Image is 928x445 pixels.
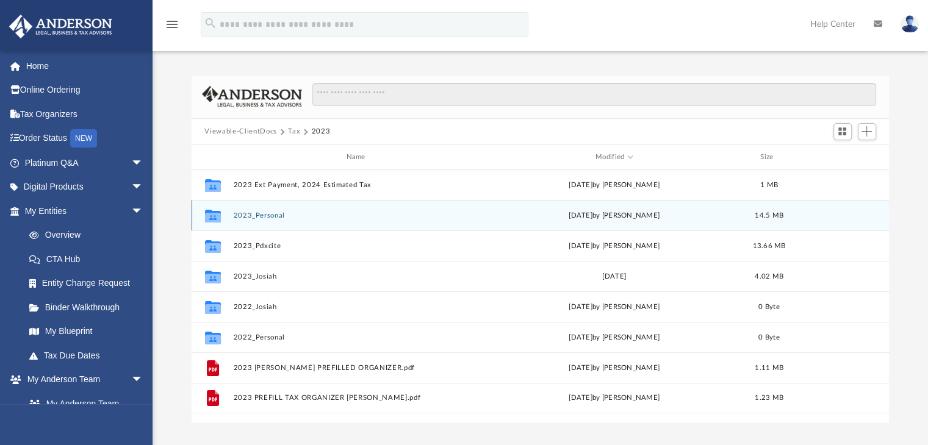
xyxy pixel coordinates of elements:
[752,243,785,249] span: 13.66 MB
[744,152,793,163] div: Size
[196,152,227,163] div: id
[489,271,739,282] div: [DATE]
[70,129,97,148] div: NEW
[9,54,162,78] a: Home
[489,180,739,191] div: [DATE] by [PERSON_NAME]
[758,304,780,310] span: 0 Byte
[233,242,483,250] button: 2023_Pdxcite
[833,123,852,140] button: Switch to Grid View
[17,271,162,296] a: Entity Change Request
[489,332,739,343] div: [DATE] by [PERSON_NAME]
[192,169,890,422] div: grid
[233,212,483,219] button: 2023_Personal
[17,391,149,416] a: My Anderson Team
[5,15,116,38] img: Anderson Advisors Platinum Portal
[489,152,739,163] div: Modified
[9,368,156,392] a: My Anderson Teamarrow_drop_down
[131,368,156,393] span: arrow_drop_down
[165,17,179,32] i: menu
[9,78,162,102] a: Online Ordering
[17,343,162,368] a: Tax Due Dates
[901,15,919,33] img: User Pic
[204,126,276,137] button: Viewable-ClientDocs
[232,152,483,163] div: Name
[312,83,876,106] input: Search files and folders
[489,393,739,404] div: [DATE] by [PERSON_NAME]
[489,241,739,252] div: [DATE] by [PERSON_NAME]
[165,23,179,32] a: menu
[288,126,300,137] button: Tax
[131,151,156,176] span: arrow_drop_down
[755,273,783,280] span: 4.02 MB
[755,365,783,371] span: 1.11 MB
[311,126,330,137] button: 2023
[204,16,217,30] i: search
[9,151,162,175] a: Platinum Q&Aarrow_drop_down
[233,333,483,341] button: 2022_Personal
[9,175,162,199] a: Digital Productsarrow_drop_down
[489,210,739,221] div: [DATE] by [PERSON_NAME]
[489,302,739,313] div: [DATE] by [PERSON_NAME]
[131,175,156,200] span: arrow_drop_down
[233,272,483,280] button: 2023_Josiah
[758,334,780,341] span: 0 Byte
[799,152,884,163] div: id
[233,181,483,189] button: 2023 Ext Payment, 2024 Estimated Tax
[760,182,778,188] span: 1 MB
[233,394,483,402] button: 2023 PREFILL TAX ORGANIZER [PERSON_NAME].pdf
[858,123,876,140] button: Add
[17,247,162,271] a: CTA Hub
[17,295,162,319] a: Binder Walkthrough
[233,364,483,372] button: 2023 [PERSON_NAME] PREFILLED ORGANIZER.pdf
[489,363,739,374] div: [DATE] by [PERSON_NAME]
[755,212,783,219] span: 14.5 MB
[9,102,162,126] a: Tax Organizers
[9,199,162,223] a: My Entitiesarrow_drop_down
[131,199,156,224] span: arrow_drop_down
[233,303,483,311] button: 2022_Josiah
[9,126,162,151] a: Order StatusNEW
[17,223,162,247] a: Overview
[755,395,783,402] span: 1.23 MB
[17,319,156,344] a: My Blueprint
